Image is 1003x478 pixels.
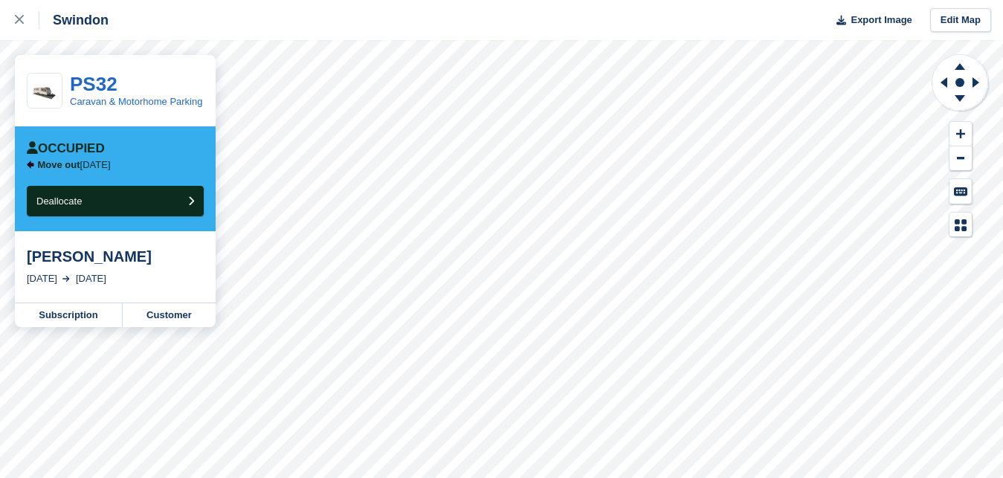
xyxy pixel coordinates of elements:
div: Occupied [27,141,105,156]
span: Export Image [851,13,912,28]
div: [DATE] [76,271,106,286]
button: Keyboard Shortcuts [949,179,972,204]
a: Caravan & Motorhome Parking [70,96,202,107]
div: Swindon [39,11,109,29]
div: [PERSON_NAME] [27,248,204,265]
button: Zoom In [949,122,972,146]
a: Edit Map [930,8,991,33]
a: Subscription [15,303,123,327]
button: Export Image [828,8,912,33]
a: PS32 [70,73,117,95]
img: arrow-left-icn-90495f2de72eb5bd0bd1c3c35deca35cc13f817d75bef06ecd7c0b315636ce7e.svg [27,161,34,169]
p: [DATE] [38,159,111,171]
button: Map Legend [949,213,972,237]
div: [DATE] [27,271,57,286]
span: Move out [38,159,80,170]
a: Customer [123,303,216,327]
button: Zoom Out [949,146,972,171]
img: Caravan%20-%20R(1).jpg [28,81,62,100]
span: Deallocate [36,196,82,207]
button: Deallocate [27,186,204,216]
img: arrow-right-light-icn-cde0832a797a2874e46488d9cf13f60e5c3a73dbe684e267c42b8395dfbc2abf.svg [62,276,70,282]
